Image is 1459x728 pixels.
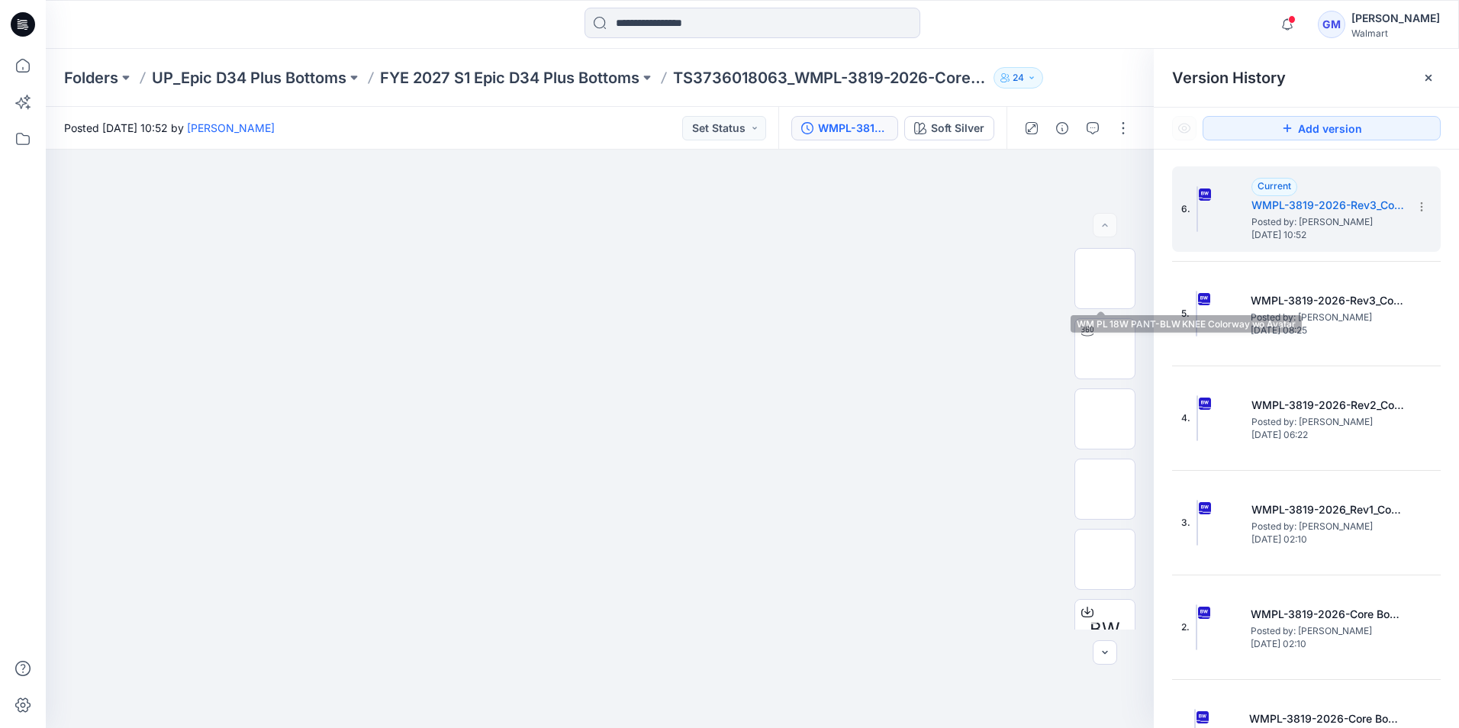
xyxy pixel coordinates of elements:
[1196,604,1197,650] img: WMPL-3819-2026-Core Bootcut Jegging_Full Colorway
[994,67,1043,89] button: 24
[1251,639,1403,649] span: [DATE] 02:10
[1422,72,1435,84] button: Close
[1351,9,1440,27] div: [PERSON_NAME]
[1251,414,1404,430] span: Posted by: Gayan Mahawithanalage
[1251,196,1404,214] h5: WMPL-3819-2026-Rev3_Core Bootcut Jegging_Styling
[1251,230,1404,240] span: [DATE] 10:52
[1181,202,1190,216] span: 6.
[791,116,898,140] button: WMPL-3819-2026-Rev3_Core Bootcut Jegging_Styling
[64,120,275,136] span: Posted [DATE] 10:52 by
[1251,519,1404,534] span: Posted by: Gayan Mahawithanalage
[1203,116,1441,140] button: Add version
[1251,396,1404,414] h5: WMPL-3819-2026-Rev2_Core Bootcut Jegging_Full Colorway
[1251,430,1404,440] span: [DATE] 06:22
[1197,395,1198,441] img: WMPL-3819-2026-Rev2_Core Bootcut Jegging_Full Colorway
[673,67,987,89] p: TS3736018063_WMPL-3819-2026-Core Bootcut Jegging
[1181,411,1190,425] span: 4.
[904,116,994,140] button: Soft Silver
[818,120,888,137] div: WMPL-3819-2026-Rev3_Core Bootcut Jegging_Styling
[1172,69,1286,87] span: Version History
[1090,616,1120,643] span: BW
[1258,180,1291,192] span: Current
[1318,11,1345,38] div: GM
[1181,516,1190,530] span: 3.
[1197,186,1198,232] img: WMPL-3819-2026-Rev3_Core Bootcut Jegging_Styling
[1251,325,1403,336] span: [DATE] 08:25
[1351,27,1440,39] div: Walmart
[1251,310,1403,325] span: Posted by: Gayan Mahawithanalage
[1251,214,1404,230] span: Posted by: Gayan Mahawithanalage
[380,67,639,89] a: FYE 2027 S1 Epic D34 Plus Bottoms
[1197,500,1198,546] img: WMPL-3819-2026_Rev1_Core Bootcut Jegging
[1181,620,1190,634] span: 2.
[1251,623,1403,639] span: Posted by: Gayan Mahawithanalage
[152,67,346,89] a: UP_Epic D34 Plus Bottoms
[1251,605,1403,623] h5: WMPL-3819-2026-Core Bootcut Jegging_Full Colorway
[1251,292,1403,310] h5: WMPL-3819-2026-Rev3_Core Bootcut Jegging_Full Colorway
[931,120,984,137] div: Soft Silver
[1249,710,1402,728] h5: WMPL-3819-2026-Core Bootcut Jegging_Softsilver
[1013,69,1024,86] p: 24
[187,121,275,134] a: [PERSON_NAME]
[1181,307,1190,321] span: 5.
[1196,291,1197,337] img: WMPL-3819-2026-Rev3_Core Bootcut Jegging_Full Colorway
[1050,116,1074,140] button: Details
[64,67,118,89] a: Folders
[1251,501,1404,519] h5: WMPL-3819-2026_Rev1_Core Bootcut Jegging
[1172,116,1197,140] button: Show Hidden Versions
[1251,534,1404,545] span: [DATE] 02:10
